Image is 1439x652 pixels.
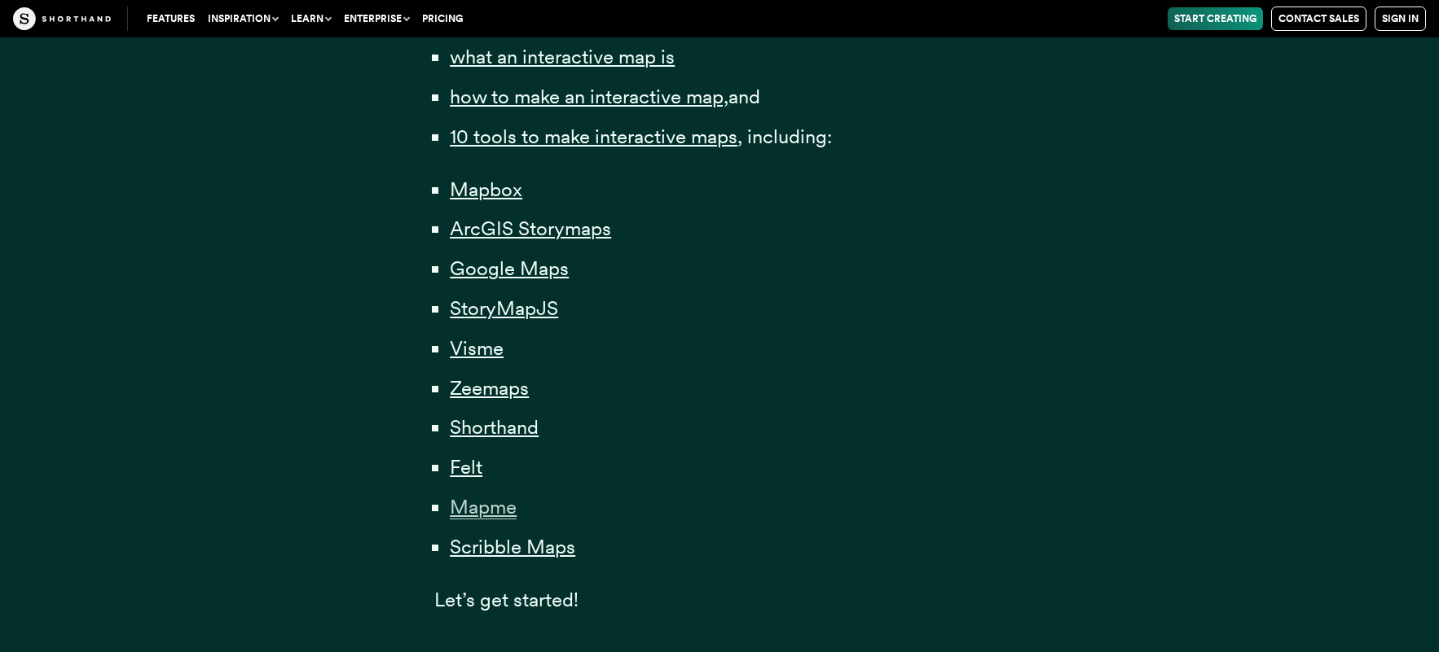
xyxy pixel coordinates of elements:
[450,415,539,439] a: Shorthand
[450,217,611,240] a: ArcGIS Storymaps
[416,7,469,30] a: Pricing
[450,256,569,280] a: Google Maps
[450,296,558,320] a: StoryMapJS
[450,85,728,108] a: how to make an interactive map,
[450,376,529,400] a: Zeemaps
[450,535,575,558] a: Scribble Maps
[140,7,201,30] a: Features
[337,7,416,30] button: Enterprise
[434,588,579,611] span: Let’s get started!
[284,7,337,30] button: Learn
[1168,7,1263,30] a: Start Creating
[450,336,504,360] a: Visme
[728,85,760,108] span: and
[450,495,517,519] span: Mapme
[450,45,675,68] a: what an interactive map is
[201,7,284,30] button: Inspiration
[450,177,522,201] a: Mapbox
[1375,7,1426,31] a: Sign in
[450,495,517,519] a: Mapme
[737,125,832,148] span: , including:
[450,455,482,479] a: Felt
[1271,7,1366,31] a: Contact Sales
[13,7,111,30] img: The Craft
[450,125,737,148] a: 10 tools to make interactive maps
